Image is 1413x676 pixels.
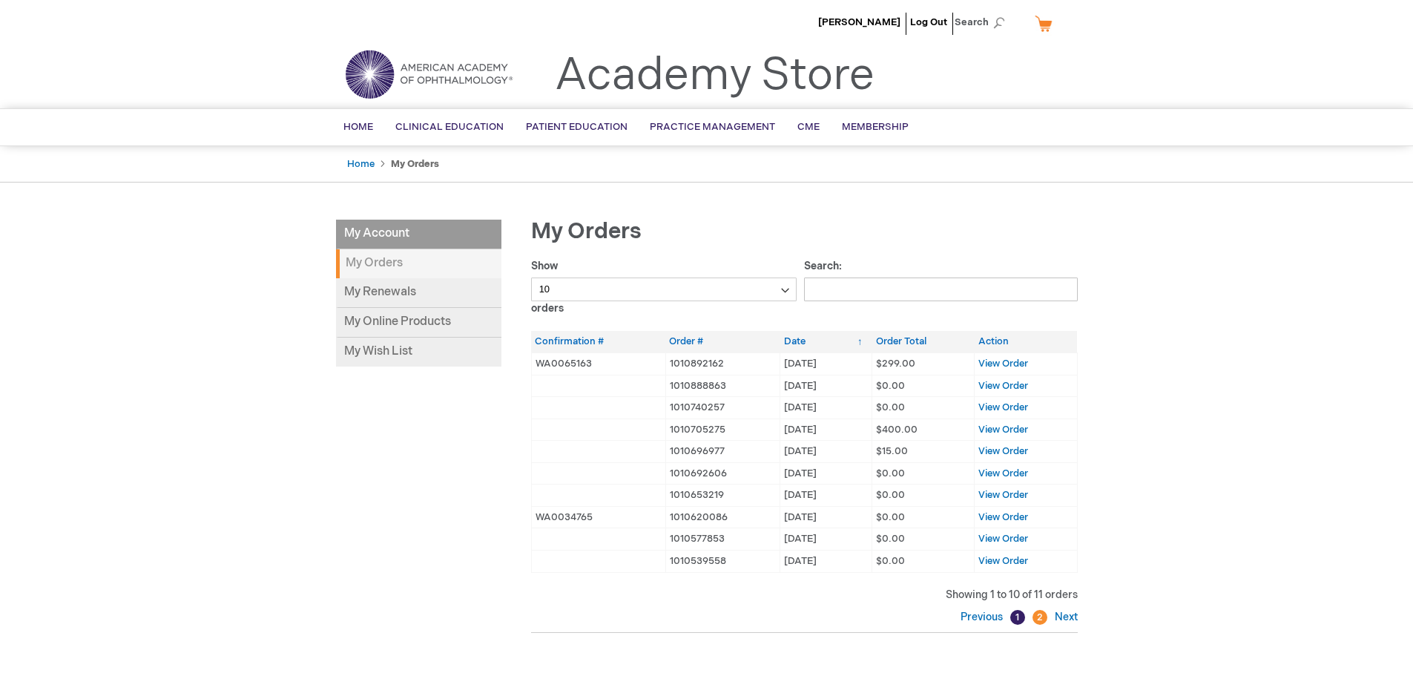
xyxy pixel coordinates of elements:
[391,158,439,170] strong: My Orders
[978,445,1028,457] a: View Order
[876,445,908,457] span: $15.00
[780,551,872,573] td: [DATE]
[780,462,872,485] td: [DATE]
[876,555,905,567] span: $0.00
[780,485,872,507] td: [DATE]
[978,401,1028,413] a: View Order
[531,352,665,375] td: WA0065163
[555,49,875,102] a: Academy Store
[804,260,1078,295] label: Search:
[336,278,501,308] a: My Renewals
[872,331,975,352] th: Order Total: activate to sort column ascending
[780,441,872,463] td: [DATE]
[876,467,905,479] span: $0.00
[665,375,780,397] td: 1010888863
[780,397,872,419] td: [DATE]
[531,278,797,301] select: Showorders
[955,7,1011,37] span: Search
[780,375,872,397] td: [DATE]
[780,506,872,528] td: [DATE]
[961,611,1007,623] a: Previous
[876,358,915,370] span: $299.00
[665,462,780,485] td: 1010692606
[1010,610,1025,625] a: 1
[1051,611,1078,623] a: Next
[336,249,501,278] strong: My Orders
[876,424,918,436] span: $400.00
[780,352,872,375] td: [DATE]
[780,419,872,441] td: [DATE]
[780,528,872,551] td: [DATE]
[665,506,780,528] td: 1010620086
[876,489,905,501] span: $0.00
[876,511,905,523] span: $0.00
[1032,610,1047,625] a: 2
[531,260,797,315] label: Show orders
[876,533,905,545] span: $0.00
[665,331,780,352] th: Order #: activate to sort column ascending
[978,380,1028,392] a: View Order
[978,511,1028,523] a: View Order
[910,16,947,28] a: Log Out
[665,397,780,419] td: 1010740257
[336,338,501,367] a: My Wish List
[978,358,1028,370] a: View Order
[842,121,909,133] span: Membership
[975,331,1077,352] th: Action: activate to sort column ascending
[531,588,1078,603] div: Showing 1 to 10 of 11 orders
[395,121,504,133] span: Clinical Education
[978,489,1028,501] a: View Order
[665,441,780,463] td: 1010696977
[526,121,628,133] span: Patient Education
[876,380,905,392] span: $0.00
[531,331,665,352] th: Confirmation #: activate to sort column ascending
[665,528,780,551] td: 1010577853
[797,121,820,133] span: CME
[650,121,775,133] span: Practice Management
[978,555,1028,567] a: View Order
[347,158,375,170] a: Home
[665,485,780,507] td: 1010653219
[665,551,780,573] td: 1010539558
[336,308,501,338] a: My Online Products
[876,401,905,413] span: $0.00
[665,352,780,375] td: 1010892162
[780,331,872,352] th: Date: activate to sort column ascending
[978,467,1028,479] a: View Order
[818,16,900,28] a: [PERSON_NAME]
[531,218,642,245] span: My Orders
[531,506,665,528] td: WA0034765
[665,419,780,441] td: 1010705275
[804,278,1078,301] input: Search:
[978,424,1028,436] a: View Order
[343,121,373,133] span: Home
[978,533,1028,545] a: View Order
